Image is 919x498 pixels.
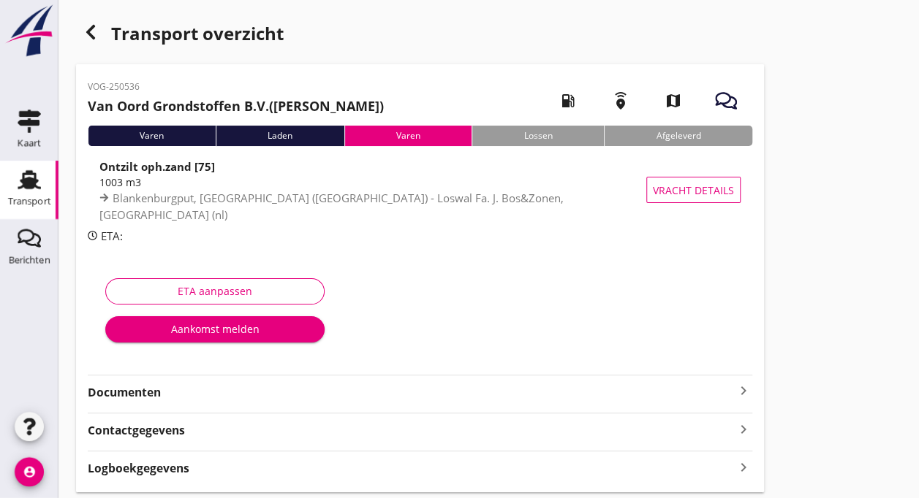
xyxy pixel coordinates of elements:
img: logo-small.a267ee39.svg [3,4,56,58]
button: Vracht details [646,177,741,203]
strong: Documenten [88,384,735,401]
div: Berichten [9,255,50,264]
span: Blankenburgput, [GEOGRAPHIC_DATA] ([GEOGRAPHIC_DATA]) - Loswal Fa. J. Bos&Zonen, [GEOGRAPHIC_DATA... [99,191,564,222]
div: Varen [88,126,216,146]
span: ETA: [101,229,123,243]
i: account_circle [15,457,44,486]
strong: Contactgegevens [88,422,185,439]
a: Ontzilt oph.zand [75]1003 m3Blankenburgput, [GEOGRAPHIC_DATA] ([GEOGRAPHIC_DATA]) - Loswal Fa. J.... [88,158,752,222]
div: Kaart [18,138,41,148]
div: Transport [8,196,51,206]
div: ETA aanpassen [118,283,312,299]
div: Aankomst melden [117,321,313,337]
div: Transport overzicht [76,18,764,53]
i: keyboard_arrow_right [735,419,752,439]
div: 1003 m3 [99,175,653,190]
i: emergency_share [600,80,641,121]
div: Afgeleverd [604,126,752,146]
strong: Logboekgegevens [88,460,189,477]
i: local_gas_station [548,80,589,121]
strong: Van Oord Grondstoffen B.V. [88,97,269,115]
span: Vracht details [653,183,734,198]
button: Aankomst melden [105,316,325,342]
div: Lossen [472,126,604,146]
h2: ([PERSON_NAME]) [88,96,384,116]
button: ETA aanpassen [105,278,325,304]
strong: Ontzilt oph.zand [75] [99,159,215,174]
p: VOG-250536 [88,80,384,93]
div: Varen [344,126,472,146]
i: keyboard_arrow_right [735,382,752,399]
i: keyboard_arrow_right [735,457,752,477]
i: map [653,80,694,121]
div: Laden [216,126,344,146]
